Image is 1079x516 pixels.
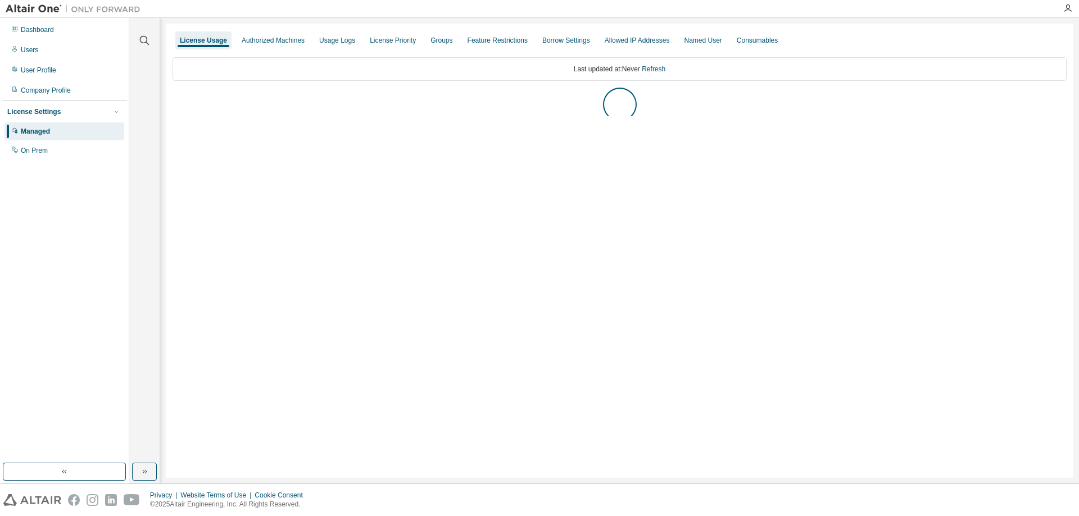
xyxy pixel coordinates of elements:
[21,45,38,54] div: Users
[150,500,310,509] p: © 2025 Altair Engineering, Inc. All Rights Reserved.
[605,36,670,45] div: Allowed IP Addresses
[542,36,590,45] div: Borrow Settings
[468,36,528,45] div: Feature Restrictions
[180,491,255,500] div: Website Terms of Use
[21,66,56,75] div: User Profile
[370,36,416,45] div: License Priority
[6,3,146,15] img: Altair One
[105,494,117,506] img: linkedin.svg
[430,36,452,45] div: Groups
[150,491,180,500] div: Privacy
[21,146,48,155] div: On Prem
[173,57,1067,81] div: Last updated at: Never
[3,494,61,506] img: altair_logo.svg
[7,107,61,116] div: License Settings
[180,36,227,45] div: License Usage
[21,86,71,95] div: Company Profile
[319,36,355,45] div: Usage Logs
[68,494,80,506] img: facebook.svg
[21,127,50,136] div: Managed
[737,36,778,45] div: Consumables
[684,36,722,45] div: Named User
[642,65,665,73] a: Refresh
[124,494,140,506] img: youtube.svg
[21,25,54,34] div: Dashboard
[87,494,98,506] img: instagram.svg
[242,36,305,45] div: Authorized Machines
[255,491,309,500] div: Cookie Consent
